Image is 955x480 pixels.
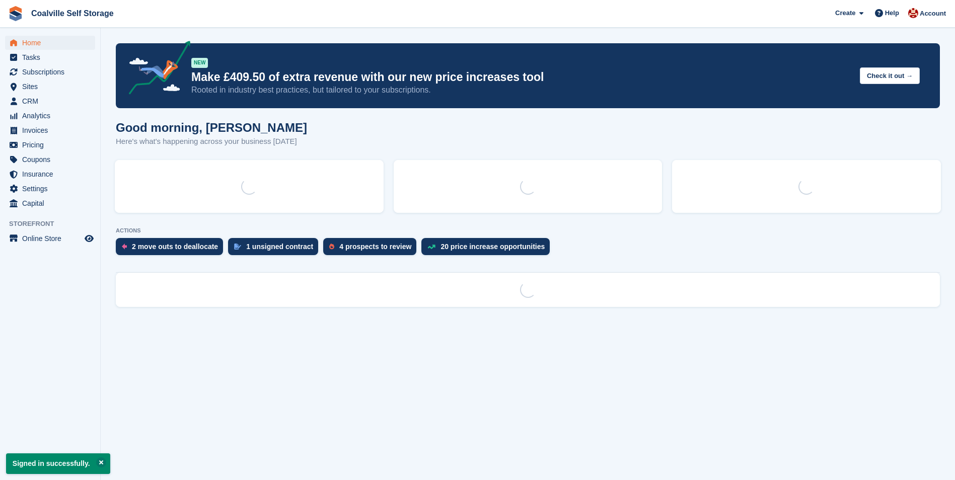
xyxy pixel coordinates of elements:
[22,182,83,196] span: Settings
[835,8,855,18] span: Create
[5,123,95,137] a: menu
[5,138,95,152] a: menu
[116,238,228,260] a: 2 move outs to deallocate
[8,6,23,21] img: stora-icon-8386f47178a22dfd0bd8f6a31ec36ba5ce8667c1dd55bd0f319d3a0aa187defe.svg
[228,238,323,260] a: 1 unsigned contract
[920,9,946,19] span: Account
[6,453,110,474] p: Signed in successfully.
[5,152,95,167] a: menu
[860,67,920,84] button: Check it out →
[246,243,313,251] div: 1 unsigned contract
[421,238,555,260] a: 20 price increase opportunities
[22,196,83,210] span: Capital
[5,109,95,123] a: menu
[908,8,918,18] img: Hannah Milner
[122,244,127,250] img: move_outs_to_deallocate_icon-f764333ba52eb49d3ac5e1228854f67142a1ed5810a6f6cc68b1a99e826820c5.svg
[22,79,83,94] span: Sites
[22,36,83,50] span: Home
[191,70,852,85] p: Make £409.50 of extra revenue with our new price increases tool
[5,167,95,181] a: menu
[5,65,95,79] a: menu
[22,167,83,181] span: Insurance
[132,243,218,251] div: 2 move outs to deallocate
[5,94,95,108] a: menu
[27,5,118,22] a: Coalville Self Storage
[9,219,100,229] span: Storefront
[116,227,940,234] p: ACTIONS
[22,152,83,167] span: Coupons
[120,41,191,98] img: price-adjustments-announcement-icon-8257ccfd72463d97f412b2fc003d46551f7dbcb40ab6d574587a9cd5c0d94...
[191,58,208,68] div: NEW
[22,50,83,64] span: Tasks
[440,243,545,251] div: 20 price increase opportunities
[329,244,334,250] img: prospect-51fa495bee0391a8d652442698ab0144808aea92771e9ea1ae160a38d050c398.svg
[339,243,411,251] div: 4 prospects to review
[5,182,95,196] a: menu
[323,238,421,260] a: 4 prospects to review
[22,109,83,123] span: Analytics
[191,85,852,96] p: Rooted in industry best practices, but tailored to your subscriptions.
[22,231,83,246] span: Online Store
[116,136,307,147] p: Here's what's happening across your business [DATE]
[427,245,435,249] img: price_increase_opportunities-93ffe204e8149a01c8c9dc8f82e8f89637d9d84a8eef4429ea346261dce0b2c0.svg
[5,231,95,246] a: menu
[234,244,241,250] img: contract_signature_icon-13c848040528278c33f63329250d36e43548de30e8caae1d1a13099fd9432cc5.svg
[5,36,95,50] a: menu
[5,196,95,210] a: menu
[22,123,83,137] span: Invoices
[83,232,95,245] a: Preview store
[22,94,83,108] span: CRM
[22,138,83,152] span: Pricing
[5,50,95,64] a: menu
[885,8,899,18] span: Help
[5,79,95,94] a: menu
[116,121,307,134] h1: Good morning, [PERSON_NAME]
[22,65,83,79] span: Subscriptions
